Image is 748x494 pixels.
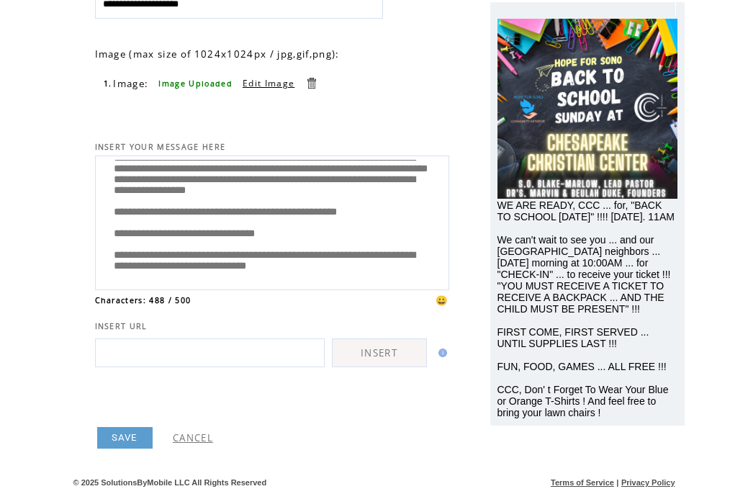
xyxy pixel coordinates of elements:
span: Characters: 488 / 500 [95,295,191,305]
a: Edit Image [243,77,294,89]
span: INSERT URL [95,321,148,331]
span: Image (max size of 1024x1024px / jpg,gif,png): [95,48,340,60]
a: INSERT [332,338,427,367]
span: © 2025 SolutionsByMobile LLC All Rights Reserved [73,478,267,487]
a: Delete this item [305,76,318,90]
span: INSERT YOUR MESSAGE HERE [95,142,226,152]
span: 1. [104,78,112,89]
a: Privacy Policy [621,478,675,487]
a: CANCEL [173,431,213,444]
a: Terms of Service [551,478,614,487]
a: SAVE [97,427,153,449]
span: | [616,478,618,487]
span: 😀 [436,294,449,307]
span: Image: [113,77,148,90]
span: Image Uploaded [158,78,233,89]
img: help.gif [434,349,447,357]
span: WE ARE READY, CCC ... for, "BACK TO SCHOOL [DATE]" !!!! [DATE]. 11AM We can't wait to see you ...... [497,199,675,418]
